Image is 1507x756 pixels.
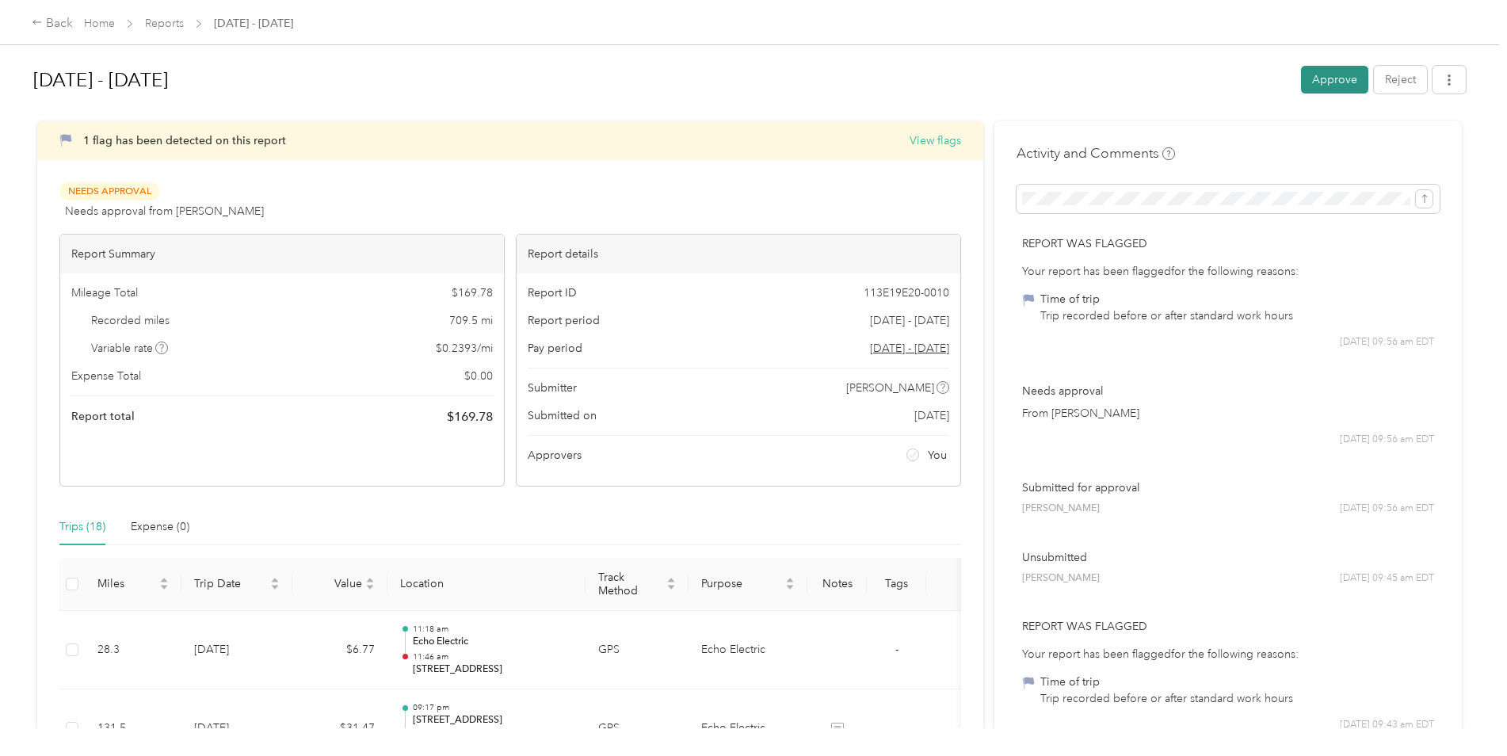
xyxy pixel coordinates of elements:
h1: Sep 1 - 30, 2025 [33,61,1290,99]
span: Approvers [528,447,582,464]
div: Trip recorded before or after standard work hours [1040,307,1293,324]
th: Tags [867,558,926,611]
span: - [895,643,898,656]
th: Miles [85,558,181,611]
th: Purpose [689,558,807,611]
span: [DATE] 09:56 am EDT [1340,433,1434,447]
div: Back [32,14,73,33]
span: [DATE] [914,407,949,424]
td: $6.77 [292,611,387,690]
p: Report was flagged [1022,618,1434,635]
span: [DATE] - [DATE] [214,15,293,32]
span: 113E19E20-0010 [864,284,949,301]
span: $ 169.78 [452,284,493,301]
span: Track Method [598,571,663,598]
td: [DATE] [181,611,292,690]
span: Needs Approval [59,182,159,200]
div: Trip recorded before or after standard work hours [1040,690,1293,707]
span: $ 0.00 [464,368,493,384]
span: [PERSON_NAME] [846,380,934,396]
button: View flags [910,132,961,149]
span: Purpose [701,577,782,590]
span: caret-up [785,575,795,585]
span: Go to pay period [870,340,949,357]
iframe: Everlance-gr Chat Button Frame [1418,667,1507,756]
span: Submitter [528,380,577,396]
span: caret-down [666,582,676,592]
button: Approve [1301,66,1368,94]
td: 28.3 [85,611,181,690]
p: Report was flagged [1022,235,1434,252]
p: Needs approval [1022,383,1434,399]
h4: Activity and Comments [1017,143,1175,163]
span: [DATE] 09:45 am EDT [1340,571,1434,586]
td: Echo Electric [689,611,807,690]
span: Report total [71,408,135,425]
span: [DATE] 09:43 am EDT [1340,718,1434,732]
p: Echo Electric [413,635,573,649]
span: $ 0.2393 / mi [436,340,493,357]
span: caret-up [365,575,375,585]
span: caret-down [365,582,375,592]
p: From [PERSON_NAME] [1022,405,1434,422]
div: Your report has been flagged for the following reasons: [1022,263,1434,280]
span: Miles [97,577,156,590]
th: Location [387,558,586,611]
p: Submitted for approval [1022,479,1434,496]
p: 11:18 am [413,624,573,635]
p: 09:17 pm [413,702,573,713]
p: [STREET_ADDRESS] [413,713,573,727]
span: $ 169.78 [447,407,493,426]
span: 1 flag has been detected on this report [83,134,286,147]
span: 709.5 mi [449,312,493,329]
th: Value [292,558,387,611]
span: Mileage Total [71,284,138,301]
th: Trip Date [181,558,292,611]
div: Report Summary [60,235,504,273]
div: Your report has been flagged for the following reasons: [1022,646,1434,662]
td: GPS [586,611,689,690]
span: caret-down [270,582,280,592]
span: Report ID [528,284,577,301]
a: Home [84,17,115,30]
span: - [895,721,898,735]
span: Submitted on [528,407,597,424]
span: Trip Date [194,577,267,590]
span: [PERSON_NAME] [1022,571,1100,586]
span: [DATE] 09:56 am EDT [1340,502,1434,516]
span: caret-down [785,582,795,592]
p: 11:46 am [413,651,573,662]
div: Time of trip [1040,291,1293,307]
button: Reject [1374,66,1427,94]
span: Recorded miles [91,312,170,329]
div: Time of trip [1040,674,1293,690]
span: caret-up [666,575,676,585]
a: Reports [145,17,184,30]
span: caret-up [270,575,280,585]
span: [DATE] - [DATE] [870,312,949,329]
div: Trips (18) [59,518,105,536]
span: Report period [528,312,600,329]
span: caret-up [159,575,169,585]
span: [DATE] 09:56 am EDT [1340,335,1434,349]
span: Variable rate [91,340,169,357]
p: [STREET_ADDRESS] [413,662,573,677]
span: Expense Total [71,368,141,384]
th: Track Method [586,558,689,611]
p: Unsubmitted [1022,549,1434,566]
span: caret-down [159,582,169,592]
th: Notes [807,558,867,611]
div: Report details [517,235,960,273]
span: Pay period [528,340,582,357]
div: Expense (0) [131,518,189,536]
span: You [928,447,947,464]
span: [PERSON_NAME] [1022,502,1100,516]
span: Needs approval from [PERSON_NAME] [65,203,264,220]
span: Value [305,577,362,590]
